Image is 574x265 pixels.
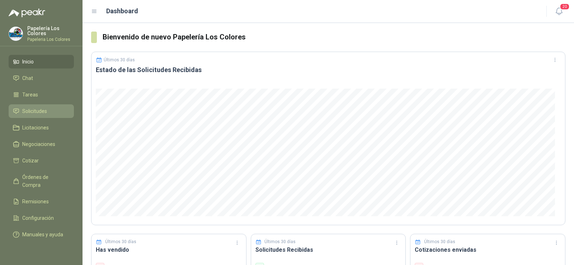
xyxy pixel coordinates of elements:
[552,5,565,18] button: 20
[22,214,54,222] span: Configuración
[9,55,74,68] a: Inicio
[9,88,74,101] a: Tareas
[415,245,561,254] h3: Cotizaciones enviadas
[9,9,45,17] img: Logo peakr
[9,195,74,208] a: Remisiones
[22,157,39,165] span: Cotizar
[22,231,63,238] span: Manuales y ayuda
[9,170,74,192] a: Órdenes de Compra
[22,107,47,115] span: Solicitudes
[9,154,74,167] a: Cotizar
[105,238,136,245] p: Últimos 30 días
[22,124,49,132] span: Licitaciones
[9,104,74,118] a: Solicitudes
[22,140,55,148] span: Negociaciones
[104,57,135,62] p: Últimos 30 días
[255,245,401,254] h3: Solicitudes Recibidas
[106,6,138,16] h1: Dashboard
[9,121,74,134] a: Licitaciones
[9,228,74,241] a: Manuales y ayuda
[9,27,23,41] img: Company Logo
[22,91,38,99] span: Tareas
[264,238,296,245] p: Últimos 30 días
[9,71,74,85] a: Chat
[22,198,49,205] span: Remisiones
[27,37,74,42] p: Papeleria Los Colores
[9,137,74,151] a: Negociaciones
[560,3,570,10] span: 20
[103,32,565,43] h3: Bienvenido de nuevo Papelería Los Colores
[96,66,561,74] h3: Estado de las Solicitudes Recibidas
[22,74,33,82] span: Chat
[424,238,455,245] p: Últimos 30 días
[27,26,74,36] p: Papelería Los Colores
[9,211,74,225] a: Configuración
[22,58,34,66] span: Inicio
[96,245,242,254] h3: Has vendido
[22,173,67,189] span: Órdenes de Compra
